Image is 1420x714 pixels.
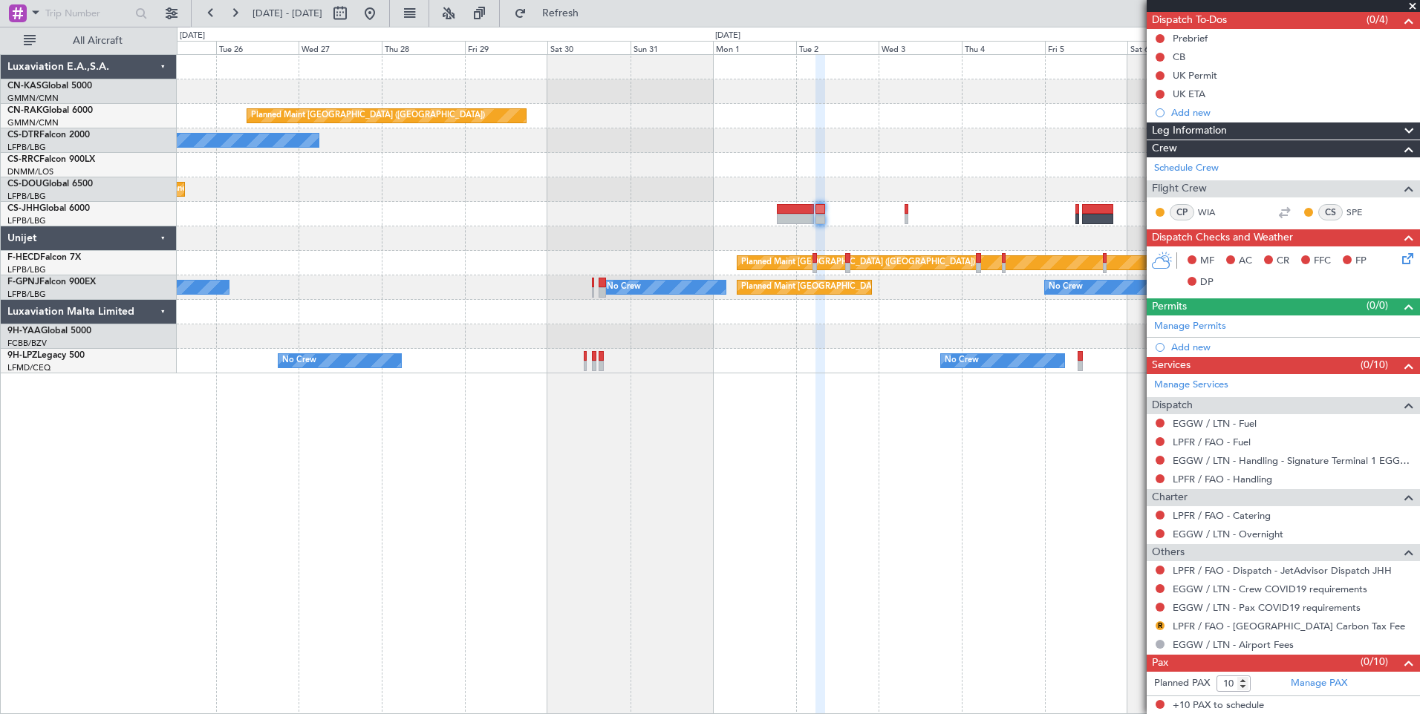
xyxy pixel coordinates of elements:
span: Leg Information [1152,122,1227,140]
a: EGGW / LTN - Handling - Signature Terminal 1 EGGW / LTN [1173,454,1413,467]
span: Crew [1152,140,1177,157]
button: Refresh [507,1,596,25]
a: LFPB/LBG [7,191,46,202]
span: (0/10) [1361,357,1388,373]
span: All Aircraft [39,36,157,46]
a: GMMN/CMN [7,93,59,104]
a: FCBB/BZV [7,338,47,349]
a: LFMD/CEQ [7,362,51,373]
div: Thu 28 [382,41,465,54]
span: AC [1239,254,1252,269]
a: DNMM/LOS [7,166,53,177]
div: No Crew [607,276,641,298]
a: LPFR / FAO - Catering [1173,509,1271,522]
a: LFPB/LBG [7,264,46,275]
span: Charter [1152,489,1188,506]
span: Others [1152,544,1185,561]
a: Manage Services [1154,378,1228,393]
a: Schedule Crew [1154,161,1219,176]
a: F-HECDFalcon 7X [7,253,81,262]
span: Pax [1152,655,1168,672]
a: LFPB/LBG [7,289,46,300]
a: EGGW / LTN - Crew COVID19 requirements [1173,583,1367,595]
a: 9H-YAAGlobal 5000 [7,327,91,335]
div: Mon 1 [713,41,796,54]
span: F-HECD [7,253,40,262]
div: [DATE] [180,30,205,42]
span: FP [1355,254,1367,269]
div: Tue 26 [216,41,299,54]
span: CS-DTR [7,131,39,140]
div: CP [1170,204,1194,220]
div: Thu 4 [962,41,1045,54]
div: Prebrief [1173,32,1208,45]
a: GMMN/CMN [7,117,59,128]
span: CS-DOU [7,180,42,189]
a: CN-RAKGlobal 6000 [7,106,93,115]
a: Manage PAX [1291,676,1347,691]
a: F-GPNJFalcon 900EX [7,278,96,286]
span: +10 PAX to schedule [1173,698,1264,713]
span: (0/4) [1367,12,1388,27]
a: WIA [1198,206,1231,219]
span: 9H-YAA [7,327,41,335]
a: CS-JHHGlobal 6000 [7,204,90,213]
div: Sun 31 [631,41,714,54]
a: LFPB/LBG [7,215,46,226]
div: No Crew [945,350,979,372]
a: LPFR / FAO - [GEOGRAPHIC_DATA] Carbon Tax Fee [1173,620,1405,632]
div: Wed 27 [299,41,382,54]
div: Add new [1171,341,1413,353]
div: No Crew [282,350,316,372]
a: LPFR / FAO - Fuel [1173,436,1251,448]
a: CN-KASGlobal 5000 [7,82,92,91]
div: CB [1173,50,1185,63]
a: 9H-LPZLegacy 500 [7,351,85,360]
span: Permits [1152,298,1187,315]
a: SPE [1346,206,1380,219]
div: Tue 2 [796,41,879,54]
span: CS-JHH [7,204,39,213]
button: All Aircraft [16,29,161,53]
span: FFC [1314,254,1331,269]
span: Dispatch To-Dos [1152,12,1227,29]
span: [DATE] - [DATE] [253,7,322,20]
a: LFPB/LBG [7,142,46,153]
a: LPFR / FAO - Handling [1173,473,1272,485]
div: Sat 30 [547,41,631,54]
a: EGGW / LTN - Overnight [1173,528,1283,540]
div: UK ETA [1173,88,1205,100]
a: CS-RRCFalcon 900LX [7,155,95,164]
div: Sat 6 [1127,41,1211,54]
button: R [1156,621,1165,630]
span: Flight Crew [1152,180,1207,197]
div: Add new [1171,106,1413,119]
a: EGGW / LTN - Pax COVID19 requirements [1173,601,1361,614]
span: MF [1200,254,1214,269]
div: UK Permit [1173,69,1217,82]
span: 9H-LPZ [7,351,37,360]
span: (0/10) [1361,654,1388,669]
a: EGGW / LTN - Airport Fees [1173,638,1294,651]
div: Planned Maint [GEOGRAPHIC_DATA] ([GEOGRAPHIC_DATA]) [251,105,485,127]
a: Manage Permits [1154,319,1226,334]
span: Dispatch [1152,397,1193,414]
span: Refresh [530,8,592,19]
a: CS-DOUGlobal 6500 [7,180,93,189]
div: No Crew [1049,276,1083,298]
span: CN-KAS [7,82,42,91]
a: EGGW / LTN - Fuel [1173,417,1257,430]
label: Planned PAX [1154,676,1210,691]
div: Fri 5 [1045,41,1128,54]
span: Dispatch Checks and Weather [1152,229,1293,246]
span: CS-RRC [7,155,39,164]
a: CS-DTRFalcon 2000 [7,131,90,140]
div: Fri 29 [465,41,548,54]
input: Trip Number [45,2,131,24]
a: LPFR / FAO - Dispatch - JetAdvisor Dispatch JHH [1173,564,1392,577]
div: CS [1318,204,1343,220]
span: Services [1152,357,1191,374]
span: (0/0) [1367,298,1388,313]
div: Planned Maint [GEOGRAPHIC_DATA] ([GEOGRAPHIC_DATA]) [741,276,975,298]
div: Wed 3 [879,41,962,54]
